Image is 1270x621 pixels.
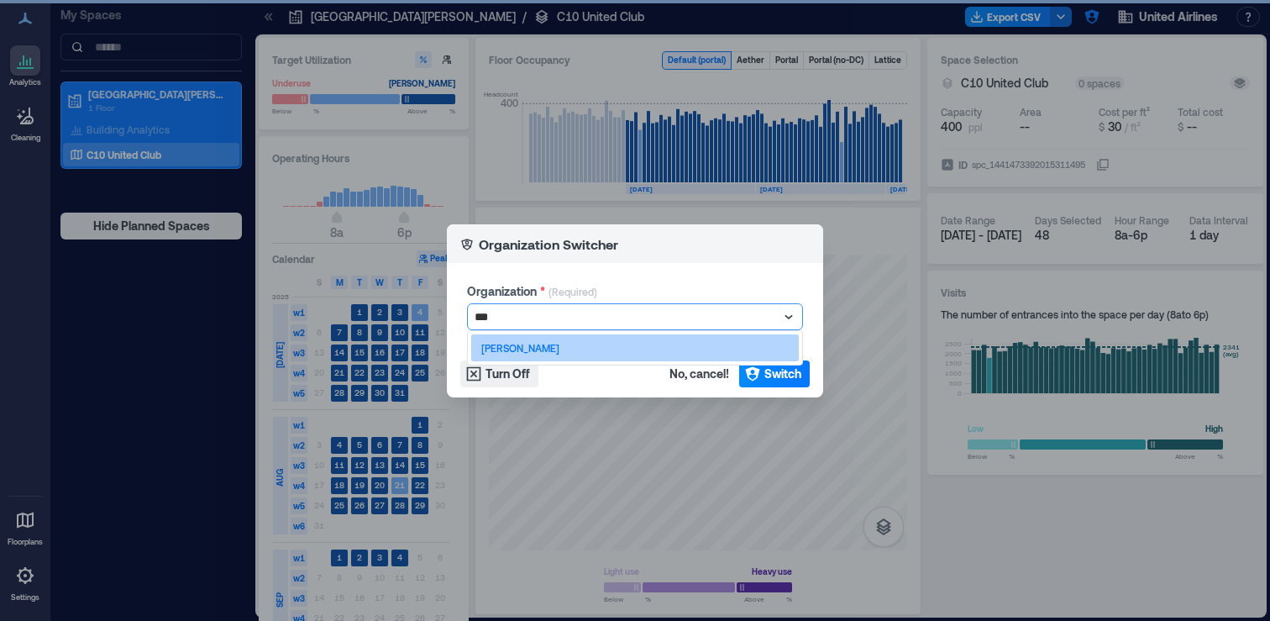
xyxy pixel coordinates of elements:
[460,360,538,387] button: Turn Off
[467,283,545,300] label: Organization
[739,360,810,387] button: Switch
[664,360,734,387] button: No, cancel!
[764,366,801,382] span: Switch
[548,285,597,303] p: (Required)
[485,366,530,382] span: Turn Off
[481,341,559,355] p: [PERSON_NAME]
[669,366,729,382] span: No, cancel!
[479,234,618,255] p: Organization Switcher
